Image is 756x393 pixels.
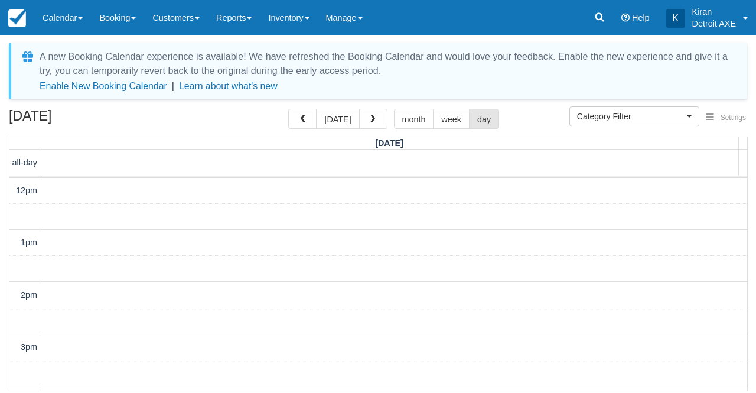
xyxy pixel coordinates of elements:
[21,290,37,300] span: 2pm
[692,18,736,30] p: Detroit AXE
[577,111,684,122] span: Category Filter
[172,81,174,91] span: |
[469,109,499,129] button: day
[40,80,167,92] button: Enable New Booking Calendar
[699,109,753,126] button: Settings
[8,9,26,27] img: checkfront-main-nav-mini-logo.png
[21,342,37,352] span: 3pm
[21,238,37,247] span: 1pm
[692,6,736,18] p: Kiran
[316,109,359,129] button: [DATE]
[12,158,37,167] span: all-day
[40,50,733,78] div: A new Booking Calendar experience is available! We have refreshed the Booking Calendar and would ...
[569,106,699,126] button: Category Filter
[16,186,37,195] span: 12pm
[179,81,278,91] a: Learn about what's new
[621,14,630,22] i: Help
[632,13,650,22] span: Help
[721,113,746,122] span: Settings
[394,109,434,129] button: month
[433,109,470,129] button: week
[9,109,158,131] h2: [DATE]
[666,9,685,28] div: K
[375,138,403,148] span: [DATE]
